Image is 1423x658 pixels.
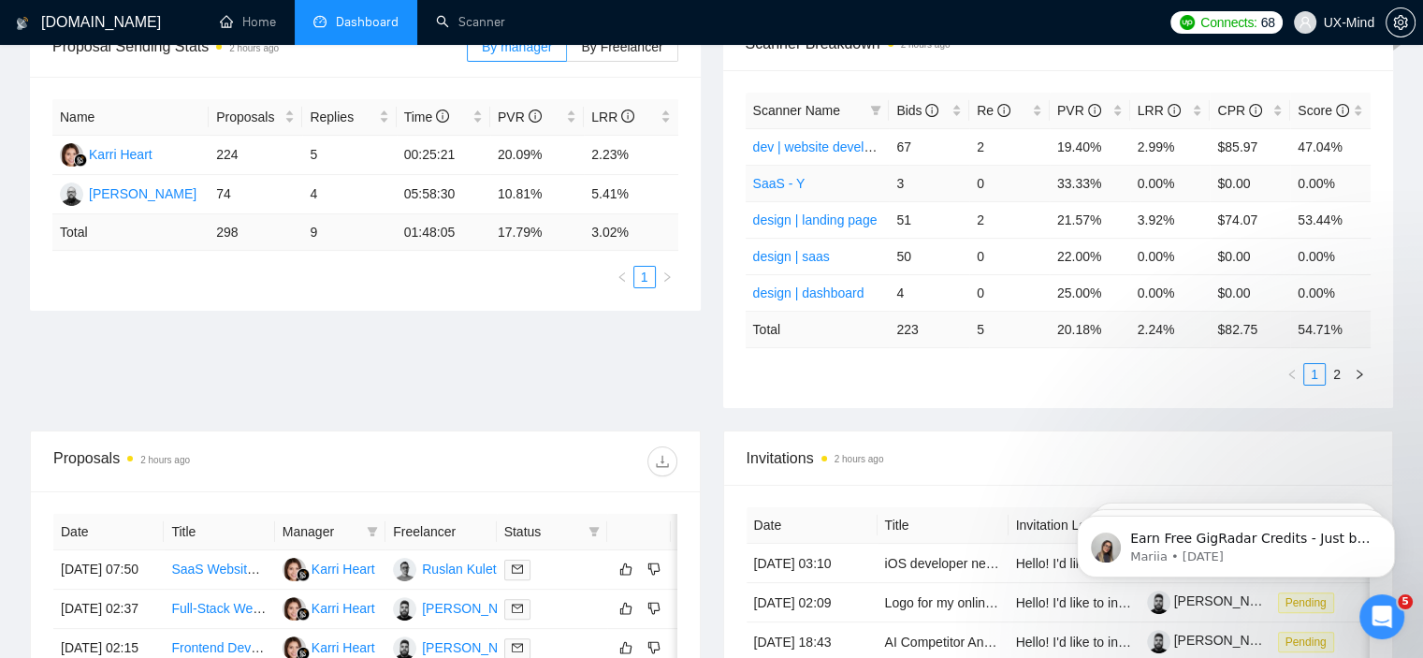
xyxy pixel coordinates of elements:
th: Manager [275,514,385,550]
td: 3 [889,165,969,201]
a: Pending [1278,594,1342,609]
a: Frontend Developer Needed for Clothing Store Website [171,640,493,655]
time: 2 hours ago [835,454,884,464]
td: iOS developer needed for reviewing, testing and merging pull requests [878,544,1009,583]
span: Bids [896,103,938,118]
td: 298 [209,214,302,251]
div: [PERSON_NAME] [422,598,530,619]
div: Karri Heart [312,559,375,579]
span: 5 [1398,594,1413,609]
td: $74.07 [1210,201,1290,238]
img: YB [60,183,83,206]
td: 3.02 % [584,214,677,251]
a: AC[PERSON_NAME] [393,639,530,654]
span: like [619,640,632,655]
td: 54.71 % [1290,311,1371,347]
span: info-circle [1088,104,1101,117]
div: [PERSON_NAME] [422,637,530,658]
td: 53.44% [1290,201,1371,238]
img: c1JWZUlYsYGo510411iBeZ2RVdsgeqFsTYqfPq1gn7e-bw-QzjjHDilkCyaUsA3Y5U [1147,630,1170,653]
td: 0.00% [1290,165,1371,201]
td: 0.00% [1290,238,1371,274]
td: 33.33% [1050,165,1130,201]
a: 2 [1327,364,1347,385]
td: $85.97 [1210,128,1290,165]
a: design | saas [753,249,830,264]
span: LRR [1138,103,1181,118]
div: Karri Heart [89,144,152,165]
td: 10.81% [490,175,584,214]
span: 68 [1261,12,1275,33]
a: iOS developer needed for reviewing, testing and merging pull requests [885,556,1294,571]
span: Proposals [216,107,281,127]
span: Score [1298,103,1348,118]
button: right [1348,363,1371,386]
a: design | dashboard [753,285,864,300]
span: dislike [647,640,661,655]
span: like [619,601,632,616]
li: Previous Page [1281,363,1303,386]
td: 2 [969,201,1050,238]
td: 0 [969,274,1050,311]
span: filter [363,518,382,546]
td: 01:48:05 [397,214,490,251]
span: setting [1387,15,1415,30]
span: right [661,271,673,283]
button: setting [1386,7,1416,37]
span: download [648,454,676,469]
span: mail [512,563,523,575]
li: Next Page [1348,363,1371,386]
a: Logo for my online store [885,595,1025,610]
button: dislike [643,558,665,580]
li: 2 [1326,363,1348,386]
a: KHKarri Heart [283,639,375,654]
th: Title [164,514,274,550]
iframe: Intercom notifications message [1049,476,1423,607]
a: RKRuslan Kuletski [393,561,513,576]
span: LRR [591,110,634,124]
td: Full-Stack Web Developer Needed for Python/FastAPI and React Project [164,590,274,629]
a: AI Competitor Analysis Tool Development [885,635,1125,650]
td: 21.57% [1050,201,1130,238]
td: $0.00 [1210,238,1290,274]
span: info-circle [997,104,1010,117]
td: 67 [889,128,969,165]
a: SaaS - Y [753,176,806,191]
li: 1 [633,266,656,288]
span: Re [977,103,1010,118]
td: SaaS Website Designer Needed [164,550,274,590]
img: logo [16,8,29,38]
td: 9 [302,214,396,251]
a: KHKarri Heart [60,146,152,161]
th: Replies [302,99,396,136]
span: Status [504,521,581,542]
td: 20.18 % [1050,311,1130,347]
a: KHKarri Heart [283,600,375,615]
div: [PERSON_NAME] [89,183,196,204]
button: download [647,446,677,476]
td: 74 [209,175,302,214]
td: 0.00% [1130,165,1211,201]
a: searchScanner [436,14,505,30]
span: left [617,271,628,283]
div: Karri Heart [312,598,375,619]
th: Name [52,99,209,136]
span: Manager [283,521,359,542]
img: KH [60,143,83,167]
a: 1 [634,267,655,287]
li: Next Page [656,266,678,288]
a: design | landing page [753,212,878,227]
span: dashboard [313,15,327,28]
span: Time [404,110,449,124]
iframe: Intercom live chat [1359,594,1404,639]
a: SaaS Website Designer Needed [171,562,359,577]
td: Total [52,214,209,251]
span: left [1286,369,1298,380]
th: Freelancer [385,514,496,550]
td: 5 [969,311,1050,347]
span: filter [588,526,600,537]
img: gigradar-bm.png [297,568,310,581]
div: Ruslan Kuletski [422,559,513,579]
td: 47.04% [1290,128,1371,165]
